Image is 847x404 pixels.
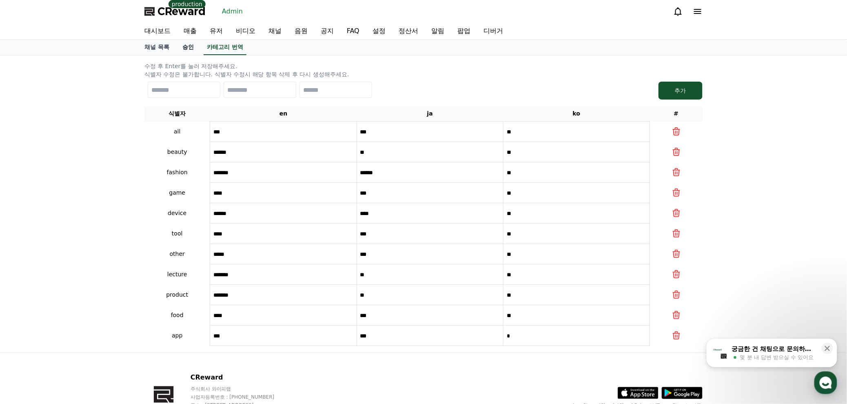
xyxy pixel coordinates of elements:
[157,5,206,18] span: CReward
[392,23,425,39] a: 정산서
[203,23,229,39] a: 유저
[477,23,510,39] a: 디버거
[357,106,503,122] th: ja
[144,326,210,346] td: app
[288,23,314,39] a: 음원
[229,23,262,39] a: 비디오
[144,224,210,244] td: tool
[191,373,334,382] p: CReward
[144,203,210,224] td: device
[105,259,157,279] a: 설정
[144,62,703,70] p: 수정 후 Enter를 눌러 저장해주세요.
[144,106,210,122] th: 식별자
[54,259,105,279] a: 대화
[314,23,340,39] a: 공지
[191,386,334,392] p: 주식회사 와이피랩
[144,305,210,326] td: food
[26,271,31,277] span: 홈
[262,23,288,39] a: 채널
[144,183,210,203] td: game
[340,23,366,39] a: FAQ
[144,5,206,18] a: CReward
[144,70,703,78] p: 식별자 수정은 불가합니다. 식별자 수정시 해당 항목 삭제 후 다시 생성해주세요.
[144,142,210,162] td: beauty
[144,244,210,264] td: other
[675,87,686,95] div: 추가
[219,5,246,18] a: Admin
[144,122,210,142] td: all
[366,23,392,39] a: 설정
[144,264,210,285] td: lecture
[126,271,136,277] span: 설정
[144,162,210,183] td: fashion
[659,82,703,100] button: 추가
[144,285,210,305] td: product
[425,23,451,39] a: 알림
[176,40,200,55] a: 승인
[75,271,84,278] span: 대화
[191,394,334,400] p: 사업자등록번호 : [PHONE_NUMBER]
[204,40,246,55] a: 카테고리 번역
[210,106,357,122] th: en
[503,106,650,122] th: ko
[650,106,703,122] th: #
[177,23,203,39] a: 매출
[138,23,177,39] a: 대시보드
[451,23,477,39] a: 팝업
[138,40,176,55] a: 채널 목록
[2,259,54,279] a: 홈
